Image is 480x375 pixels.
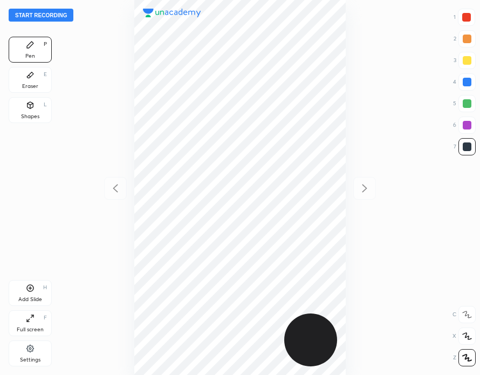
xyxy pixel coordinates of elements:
div: 5 [453,95,476,112]
div: Full screen [17,327,44,332]
div: 3 [454,52,476,69]
div: Z [453,349,476,366]
div: C [452,306,476,323]
div: Shapes [21,114,39,119]
div: H [43,285,47,290]
img: logo.38c385cc.svg [143,9,201,17]
div: 7 [454,138,476,155]
div: L [44,102,47,107]
div: Add Slide [18,297,42,302]
div: E [44,72,47,77]
div: Eraser [22,84,38,89]
div: X [452,328,476,345]
div: 1 [454,9,475,26]
div: 2 [454,30,476,47]
div: 4 [453,73,476,91]
div: 6 [453,117,476,134]
div: Pen [25,53,35,59]
div: F [44,315,47,321]
div: P [44,42,47,47]
div: Settings [20,357,40,363]
button: Start recording [9,9,73,22]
